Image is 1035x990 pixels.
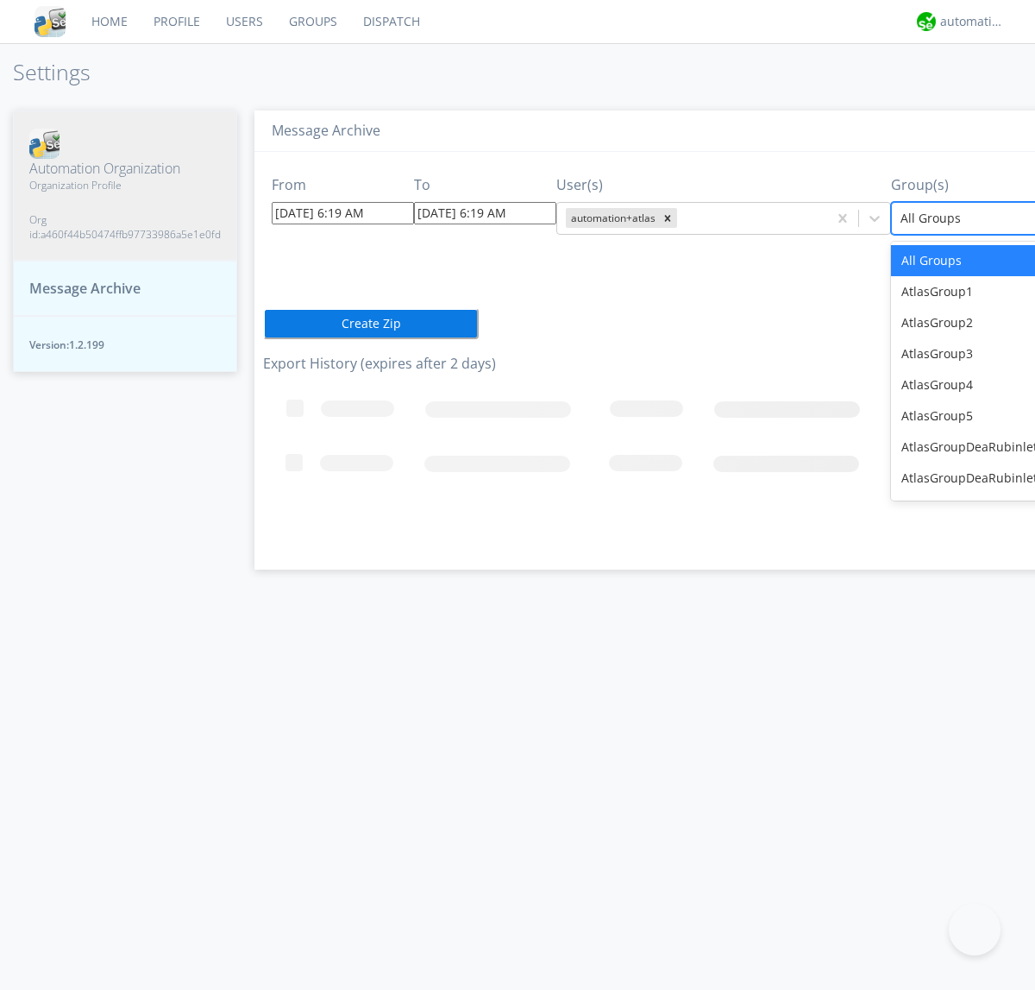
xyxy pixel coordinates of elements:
[29,212,221,242] span: Org id: a460f44b50474ffb97733986a5e1e0fd
[29,279,141,299] span: Message Archive
[29,178,221,192] span: Organization Profile
[263,308,479,339] button: Create Zip
[13,316,237,372] button: Version:1.2.199
[658,208,677,228] div: Remove automation+atlas
[13,261,237,317] button: Message Archive
[917,12,936,31] img: d2d01cd9b4174d08988066c6d424eccd
[566,208,658,228] div: automation+atlas
[29,129,60,159] img: cddb5a64eb264b2086981ab96f4c1ba7
[29,159,221,179] span: Automation Organization
[29,337,221,352] span: Version: 1.2.199
[272,178,414,193] h3: From
[13,110,237,261] button: Automation OrganizationOrganization ProfileOrg id:a460f44b50474ffb97733986a5e1e0fd
[34,6,66,37] img: cddb5a64eb264b2086981ab96f4c1ba7
[949,904,1000,955] iframe: Toggle Customer Support
[940,13,1005,30] div: automation+atlas
[414,178,556,193] h3: To
[556,178,891,193] h3: User(s)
